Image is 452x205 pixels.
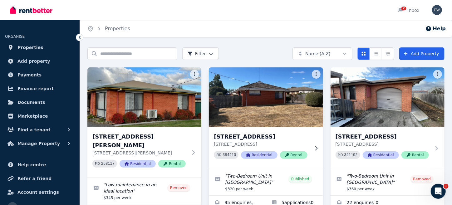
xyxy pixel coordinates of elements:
a: Finance report [5,82,75,95]
span: Rental [280,151,307,159]
a: Account settings [5,186,75,198]
a: Help centre [5,159,75,171]
span: Documents [17,99,45,106]
button: More options [312,70,321,79]
a: Refer a friend [5,172,75,185]
span: Refer a friend [17,175,52,182]
span: Account settings [17,188,59,196]
button: Card view [357,47,370,60]
a: Payments [5,69,75,81]
code: 268117 [101,162,115,166]
a: Properties [5,41,75,54]
a: Add Property [399,47,445,60]
h3: [STREET_ADDRESS][PERSON_NAME] [92,132,188,150]
button: Find a tenant [5,124,75,136]
small: PID [338,153,343,157]
span: Residential [120,160,156,168]
button: Expanded list view [382,47,394,60]
button: Manage Property [5,137,75,150]
button: Help [425,25,446,32]
a: Documents [5,96,75,109]
button: Name (A-Z) [292,47,352,60]
a: 1/3 Burnett Street, Longford[STREET_ADDRESS][PERSON_NAME][STREET_ADDRESS][PERSON_NAME]PID 268117R... [87,67,201,178]
img: 2/3 Burghley Street, Longford [331,67,445,127]
div: View options [357,47,394,60]
small: PID [216,153,221,157]
span: Residential [241,151,277,159]
span: Properties [17,44,43,51]
span: Finance report [17,85,54,92]
p: [STREET_ADDRESS][PERSON_NAME] [92,150,188,156]
nav: Breadcrumb [80,20,138,37]
h3: [STREET_ADDRESS] [336,132,431,141]
iframe: Intercom live chat [431,184,446,199]
span: Manage Property [17,140,60,147]
a: Marketplace [5,110,75,122]
span: ORGANISE [5,34,25,39]
span: 2 [401,7,406,10]
span: Payments [17,71,42,79]
div: Inbox [398,7,420,13]
a: Edit listing: Low maintenance in an ideal location [87,178,201,204]
button: Filter [182,47,219,60]
p: [STREET_ADDRESS] [336,141,431,147]
code: 384410 [223,153,236,157]
a: Edit listing: Two-Bedroom Unit in Longford [209,169,323,195]
a: Properties [105,26,130,32]
small: PID [95,162,100,165]
span: Residential [363,151,399,159]
span: Add property [17,57,50,65]
span: Filter [188,51,206,57]
code: 341102 [344,153,358,157]
span: Find a tenant [17,126,51,134]
span: Rental [401,151,429,159]
button: Compact list view [370,47,382,60]
img: RentBetter [10,5,52,15]
img: 1/50 Malcombe St, Longford [206,66,326,129]
img: 1/3 Burnett Street, Longford [87,67,201,127]
span: 1 [444,184,449,189]
a: Add property [5,55,75,67]
img: Paul Williams [432,5,442,15]
span: Name (A-Z) [305,51,331,57]
span: Rental [158,160,186,168]
a: 2/3 Burghley Street, Longford[STREET_ADDRESS][STREET_ADDRESS]PID 341102ResidentialRental [331,67,445,169]
p: [STREET_ADDRESS] [214,141,309,147]
button: More options [190,70,199,79]
button: More options [433,70,442,79]
a: 1/50 Malcombe St, Longford[STREET_ADDRESS][STREET_ADDRESS]PID 384410ResidentialRental [209,67,323,169]
span: Marketplace [17,112,48,120]
h3: [STREET_ADDRESS] [214,132,309,141]
a: Edit listing: Two-Bedroom Unit in Longford [331,169,445,195]
span: Help centre [17,161,46,168]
